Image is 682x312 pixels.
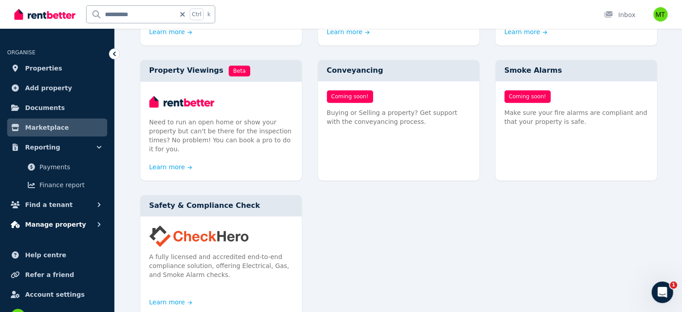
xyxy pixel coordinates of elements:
span: k [207,11,210,18]
img: Safety & Compliance Check [149,225,293,247]
div: Property Viewings [140,60,302,82]
span: Refer a friend [25,269,74,280]
a: Learn more [149,298,192,307]
a: Learn more [149,27,192,36]
div: Conveyancing [318,60,479,81]
span: Documents [25,102,65,113]
div: Inbox [604,10,635,19]
span: Coming soon! [327,90,373,103]
span: Find a tenant [25,199,73,210]
span: Add property [25,83,72,93]
iframe: Intercom live chat [652,281,673,303]
img: Mihir Thakkar [653,7,668,22]
a: Finance report [11,176,104,194]
a: Help centre [7,246,107,264]
button: Reporting [7,138,107,156]
span: Reporting [25,142,60,153]
a: Properties [7,59,107,77]
div: Safety & Compliance Check [140,195,302,216]
a: Learn more [149,163,192,171]
a: Payments [11,158,104,176]
span: Ctrl [190,9,204,20]
a: Learn more [327,27,370,36]
span: Coming soon! [504,90,551,103]
a: Refer a friend [7,266,107,284]
span: Properties [25,63,62,74]
span: 1 [670,281,677,289]
a: Learn more [504,27,547,36]
p: Buying or Selling a property? Get support with the conveyancing process. [327,108,470,126]
button: Find a tenant [7,196,107,214]
span: Help centre [25,250,66,260]
p: Need to run an open home or show your property but can't be there for the inspection times? No pr... [149,118,293,154]
div: Smoke Alarms [495,60,657,81]
span: ORGANISE [7,49,35,56]
a: Add property [7,79,107,97]
button: Manage property [7,215,107,233]
img: Property Viewings [149,91,293,112]
span: Finance report [39,180,100,190]
span: Account settings [25,289,85,300]
p: A fully licensed and accredited end-to-end compliance solution, offering Electrical, Gas, and Smo... [149,252,293,279]
a: Marketplace [7,119,107,136]
span: Marketplace [25,122,69,133]
span: Beta [229,66,250,76]
img: RentBetter [14,8,75,21]
a: Account settings [7,286,107,303]
a: Documents [7,99,107,117]
span: Manage property [25,219,86,230]
p: Make sure your fire alarms are compliant and that your property is safe. [504,108,648,126]
span: Payments [39,162,100,172]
